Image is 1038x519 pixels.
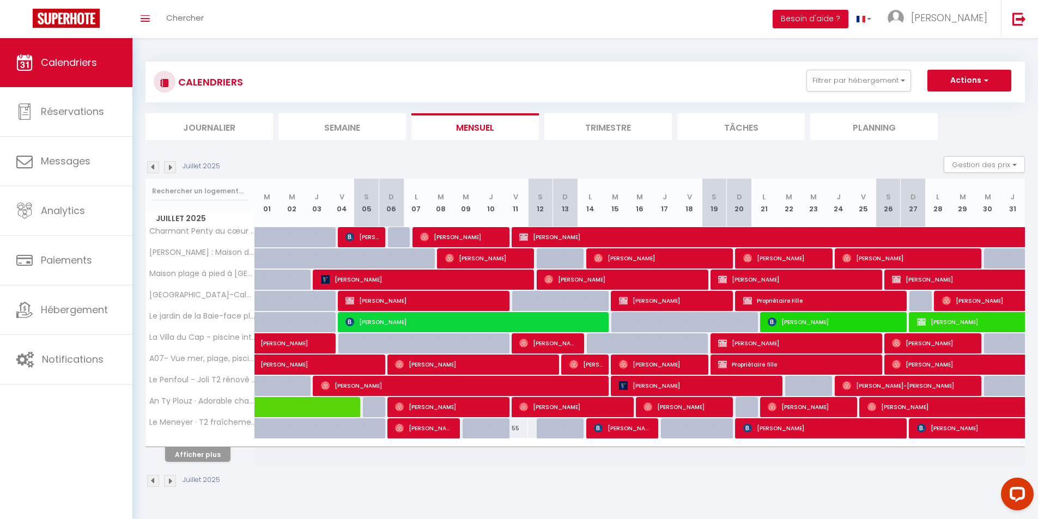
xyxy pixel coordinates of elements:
[901,179,926,227] th: 27
[768,396,851,417] span: [PERSON_NAME]
[851,179,876,227] th: 25
[702,179,727,227] th: 19
[886,192,891,202] abbr: S
[768,312,901,332] span: [PERSON_NAME]
[41,154,90,168] span: Messages
[776,179,802,227] th: 22
[786,192,792,202] abbr: M
[1012,12,1026,26] img: logout
[569,354,603,375] span: [PERSON_NAME]
[148,312,257,320] span: Le jardin de la Baie-face plage du Trez & thalasso
[453,179,478,227] th: 09
[619,354,702,375] span: [PERSON_NAME]
[183,161,220,172] p: Juillet 2025
[751,179,776,227] th: 21
[842,375,976,396] span: [PERSON_NAME]-[PERSON_NAME]
[842,248,976,268] span: [PERSON_NAME]
[278,113,406,140] li: Semaine
[836,192,841,202] abbr: J
[33,9,100,28] img: Super Booking
[255,179,280,227] th: 01
[802,179,827,227] th: 23
[538,192,543,202] abbr: S
[743,418,902,438] span: [PERSON_NAME]
[148,291,257,299] span: [GEOGRAPHIC_DATA]-Calme au cœur de [GEOGRAPHIC_DATA] à pied
[718,333,877,353] span: [PERSON_NAME]
[339,192,344,202] abbr: V
[677,113,805,140] li: Tâches
[411,113,539,140] li: Mensuel
[345,290,504,311] span: [PERSON_NAME]
[652,179,677,227] th: 17
[429,179,454,227] th: 08
[687,192,692,202] abbr: V
[41,204,85,217] span: Analytics
[663,192,667,202] abbr: J
[911,11,987,25] span: [PERSON_NAME]
[718,354,877,375] span: Propriétaire fille
[619,375,778,396] span: [PERSON_NAME]
[1010,192,1015,202] abbr: J
[985,192,991,202] abbr: M
[876,179,901,227] th: 26
[1000,179,1025,227] th: 31
[743,290,902,311] span: Propriétaire Fille
[389,192,394,202] abbr: D
[926,179,951,227] th: 28
[146,211,254,227] span: Juillet 2025
[379,179,404,227] th: 06
[588,192,592,202] abbr: L
[737,192,742,202] abbr: D
[936,192,939,202] abbr: L
[478,179,503,227] th: 10
[260,349,386,369] span: [PERSON_NAME]
[41,56,97,69] span: Calendriers
[445,248,529,268] span: [PERSON_NAME]
[152,181,248,201] input: Rechercher un logement...
[280,179,305,227] th: 02
[329,179,354,227] th: 04
[166,12,204,23] span: Chercher
[345,312,604,332] span: [PERSON_NAME]
[594,248,727,268] span: [PERSON_NAME]
[183,475,220,485] p: Juillet 2025
[321,269,530,290] span: [PERSON_NAME]
[415,192,418,202] abbr: L
[544,113,672,140] li: Trimestre
[612,192,618,202] abbr: M
[677,179,702,227] th: 18
[314,192,319,202] abbr: J
[806,70,911,91] button: Filtrer par hébergement
[519,333,578,353] span: [PERSON_NAME]
[41,303,108,316] span: Hébergement
[861,192,866,202] abbr: V
[41,253,92,267] span: Paiements
[992,473,1038,519] iframe: LiveChat chat widget
[420,227,503,247] span: [PERSON_NAME]
[762,192,766,202] abbr: L
[944,156,1025,173] button: Gestion des prix
[345,227,379,247] span: [PERSON_NAME]
[810,113,938,140] li: Planning
[528,179,553,227] th: 12
[927,70,1011,91] button: Actions
[513,192,518,202] abbr: V
[544,269,703,290] span: [PERSON_NAME]
[773,10,848,28] button: Besoin d'aide ?
[619,290,727,311] span: [PERSON_NAME]
[354,179,379,227] th: 05
[148,227,257,235] span: Charmant Penty au cœur de [GEOGRAPHIC_DATA] à pied
[321,375,605,396] span: [PERSON_NAME]
[148,418,257,426] span: Le Meneyer · T2 fraîchement rénové à 300 mètres de la plage , au coeur de [GEOGRAPHIC_DATA]
[260,327,336,348] span: [PERSON_NAME]
[305,179,330,227] th: 03
[826,179,851,227] th: 24
[395,418,453,438] span: [PERSON_NAME]
[644,396,727,417] span: [PERSON_NAME]
[960,192,966,202] abbr: M
[562,192,568,202] abbr: D
[810,192,817,202] abbr: M
[503,418,528,438] div: 55
[712,192,717,202] abbr: S
[41,105,104,118] span: Réservations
